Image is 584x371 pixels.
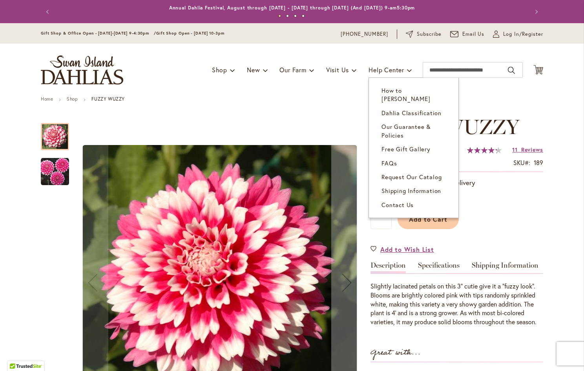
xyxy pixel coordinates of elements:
[406,30,442,38] a: Subscribe
[503,30,543,38] span: Log In/Register
[370,262,406,273] a: Description
[381,159,397,167] span: FAQs
[326,66,349,74] span: Visit Us
[381,173,442,181] span: Request Our Catalog
[467,147,502,153] div: 86%
[513,158,530,167] strong: SKU
[370,262,543,327] div: Detailed Product Info
[381,86,430,103] span: How to [PERSON_NAME]
[247,66,260,74] span: New
[156,31,224,36] span: Gift Shop Open - [DATE] 10-3pm
[462,30,485,38] span: Email Us
[41,115,77,150] div: FUZZY WUZZY
[294,15,297,17] button: 3 of 4
[450,30,485,38] a: Email Us
[493,30,543,38] a: Log In/Register
[418,262,460,273] a: Specifications
[169,5,415,11] a: Annual Dahlia Festival, August through [DATE] - [DATE] through [DATE] (And [DATE]) 9-am5:30pm
[534,158,543,167] div: 189
[67,96,78,102] a: Shop
[341,30,388,38] a: [PHONE_NUMBER]
[527,4,543,20] button: Next
[41,55,123,84] a: store logo
[41,4,57,20] button: Previous
[370,245,434,254] a: Add to Wish List
[369,66,404,74] span: Help Center
[91,96,125,102] strong: FUZZY WUZZY
[302,15,305,17] button: 4 of 4
[41,31,156,36] span: Gift Shop & Office Open - [DATE]-[DATE] 9-4:30pm /
[472,262,538,273] a: Shipping Information
[381,187,441,195] span: Shipping Information
[381,109,442,117] span: Dahlia Classification
[286,15,289,17] button: 2 of 4
[41,96,53,102] a: Home
[41,158,69,186] img: FUZZY WUZZY
[417,30,442,38] span: Subscribe
[212,66,227,74] span: Shop
[370,346,421,359] strong: Great with...
[381,201,414,209] span: Contact Us
[521,146,543,153] span: Reviews
[278,15,281,17] button: 1 of 4
[409,215,448,223] span: Add to Cart
[380,245,434,254] span: Add to Wish List
[381,145,431,153] span: Free Gift Gallery
[370,282,543,327] div: Slightly lacinated petals on this 3" cutie give it a "fuzzy look". Blooms are brightly colored pi...
[381,123,431,139] span: Our Guarantee & Policies
[512,146,517,153] span: 11
[41,150,69,185] div: FUZZY WUZZY
[279,66,306,74] span: Our Farm
[398,209,459,229] button: Add to Cart
[512,146,543,153] a: 11 Reviews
